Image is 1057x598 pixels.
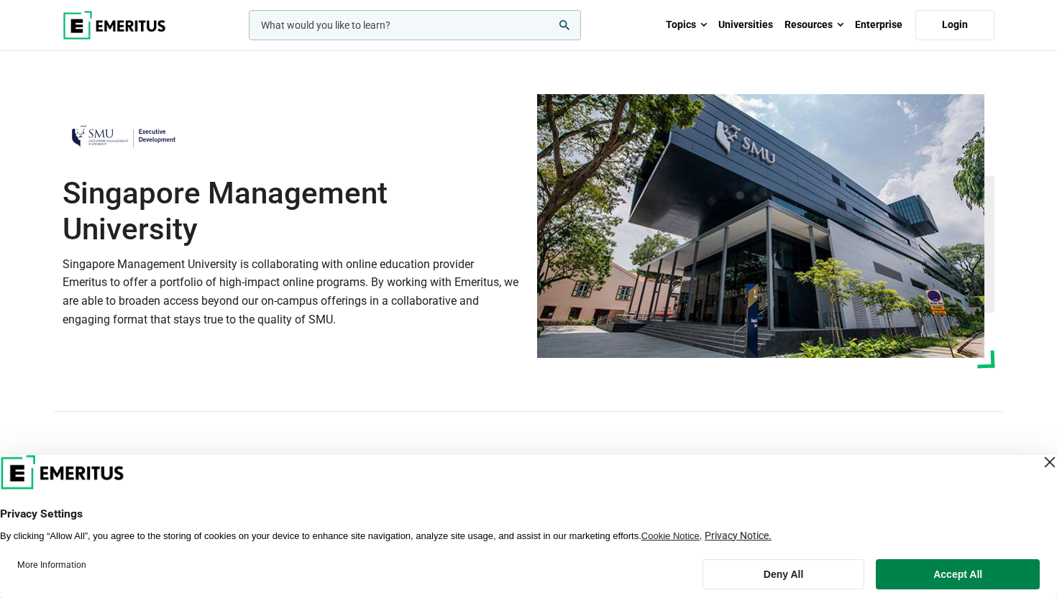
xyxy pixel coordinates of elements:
img: Singapore Management University [537,94,984,358]
img: Singapore Management University [63,115,185,157]
h1: Singapore Management University [63,175,520,248]
input: woocommerce-product-search-field-0 [249,10,581,40]
a: Login [915,10,994,40]
p: Singapore Management University is collaborating with online education provider Emeritus to offer... [63,255,520,328]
